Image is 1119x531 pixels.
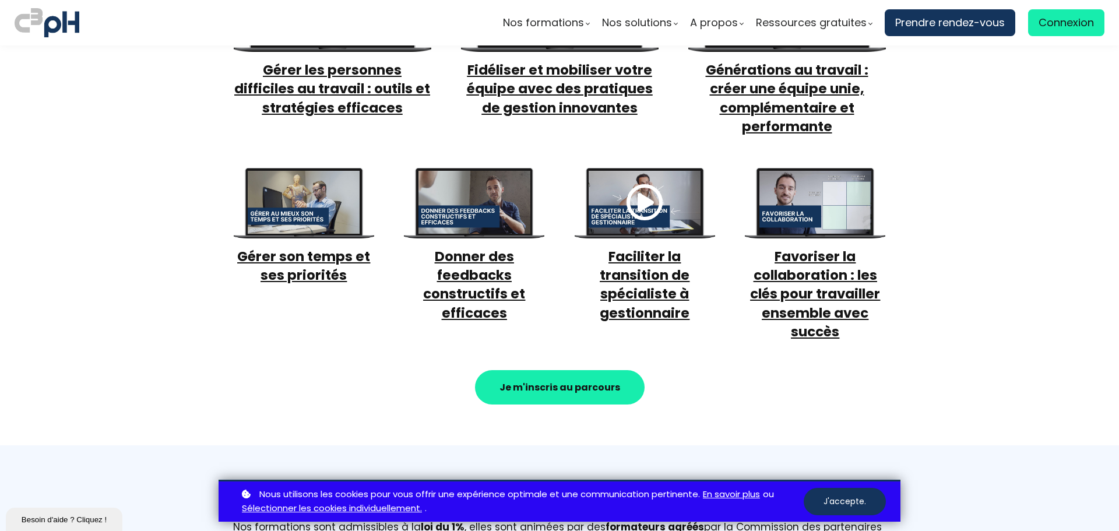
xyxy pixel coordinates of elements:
a: Gérer son temps et ses priorités [237,247,370,284]
button: Je m'inscris au parcours [475,370,645,405]
a: Générations au travail : créer une équipe unie, complémentaire et performante [706,61,868,136]
button: J'accepte. [804,488,886,515]
a: En savoir plus [703,487,760,502]
p: ou . [239,487,804,516]
span: Connexion [1039,14,1094,31]
span: Ressources gratuites [756,14,867,31]
span: Nos formations [503,14,584,31]
a: Faciliter la transition de spécialiste à gestionnaire [600,247,689,322]
span: Nos solutions [602,14,672,31]
strong: Je m'inscris au parcours [499,381,620,394]
span: Nous utilisons les cookies pour vous offrir une expérience optimale et une communication pertinente. [259,487,700,502]
a: Sélectionner les cookies individuellement. [242,501,422,516]
a: Favoriser la collaboration : les clés pour travailler ensemble avec succès [750,247,880,341]
a: Connexion [1028,9,1104,36]
a: Prendre rendez-vous [885,9,1015,36]
a: Donner des feedbacks constructifs et efficaces [423,247,525,322]
a: Gérer les personnes difficiles au travail : outils et stratégies efficaces [234,61,430,117]
span: Prendre rendez-vous [895,14,1005,31]
iframe: chat widget [6,505,125,531]
span: A propos [690,14,738,31]
a: Fidéliser et mobiliser votre équipe avec des pratiques de gestion innovantes [467,61,653,117]
img: logo C3PH [15,6,79,40]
